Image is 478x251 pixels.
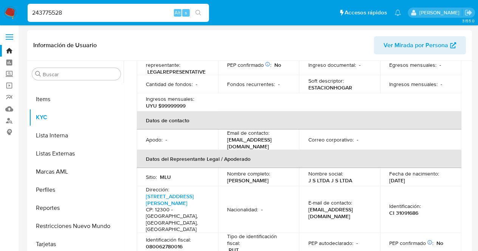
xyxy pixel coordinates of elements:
[146,81,193,88] p: Cantidad de fondos :
[146,174,157,180] p: Sitio :
[308,84,352,91] p: ESTACIONHOGAR
[389,81,438,88] p: Ingresos mensuales :
[137,150,461,168] th: Datos del Representante Legal / Apoderado
[227,177,269,184] p: [PERSON_NAME]
[389,209,418,216] p: CI 31091686
[464,9,472,17] a: Salir
[146,55,209,68] p: Relación del representante :
[394,9,401,16] a: Notificaciones
[29,126,124,145] button: Lista Interna
[160,174,171,180] p: MLU
[29,199,124,217] button: Reportes
[29,108,124,126] button: KYC
[389,170,439,177] p: Fecha de nacimiento :
[175,9,181,16] span: Alt
[146,192,194,207] a: [STREET_ADDRESS][PERSON_NAME]
[436,240,443,246] p: No
[274,62,281,68] p: No
[146,102,186,109] p: UYU $99999999
[29,181,124,199] button: Perfiles
[146,136,162,143] p: Apodo :
[29,145,124,163] button: Listas Externas
[261,206,263,213] p: -
[308,206,368,220] p: [EMAIL_ADDRESS][DOMAIN_NAME]
[374,36,466,54] button: Ver Mirada por Persona
[146,95,194,102] p: Ingresos mensuales :
[441,81,442,88] p: -
[28,8,209,18] input: Buscar usuario o caso...
[146,243,183,250] p: 080062780016
[359,62,360,68] p: -
[308,136,353,143] p: Correo corporativo :
[29,90,124,108] button: Items
[146,186,169,193] p: Dirección :
[345,9,387,17] span: Accesos rápidos
[308,170,343,177] p: Nombre social :
[137,111,461,129] th: Datos de contacto
[196,81,197,88] p: -
[33,42,97,49] h1: Información de Usuario
[227,233,290,246] p: Tipo de identificación fiscal :
[227,136,287,150] p: [EMAIL_ADDRESS][DOMAIN_NAME]
[356,240,357,246] p: -
[389,203,421,209] p: Identificación :
[389,240,433,246] p: PEP confirmado :
[389,62,436,68] p: Egresos mensuales :
[439,62,441,68] p: -
[356,136,358,143] p: -
[185,9,187,16] span: s
[419,9,462,16] p: agostina.bazzano@mercadolibre.com
[35,71,41,77] button: Buscar
[227,62,271,68] p: PEP confirmado :
[43,71,118,78] input: Buscar
[227,170,270,177] p: Nombre completo :
[389,177,405,184] p: [DATE]
[166,136,167,143] p: -
[29,163,124,181] button: Marcas AML
[146,236,191,243] p: Identificación fiscal :
[227,81,275,88] p: Fondos recurrentes :
[308,62,356,68] p: Ingreso documental :
[190,8,206,18] button: search-icon
[308,199,352,206] p: E-mail de contacto :
[308,77,343,84] p: Soft descriptor :
[147,68,206,75] p: LEGALREPRESENTATIVE
[146,206,206,233] h4: CP: 12300 - [GEOGRAPHIC_DATA], [GEOGRAPHIC_DATA], [GEOGRAPHIC_DATA]
[384,36,448,54] span: Ver Mirada por Persona
[29,217,124,235] button: Restricciones Nuevo Mundo
[278,81,280,88] p: -
[227,129,269,136] p: Email de contacto :
[308,177,352,184] p: J S LTDA J S LTDA
[227,206,258,213] p: Nacionalidad :
[308,240,353,246] p: PEP autodeclarado :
